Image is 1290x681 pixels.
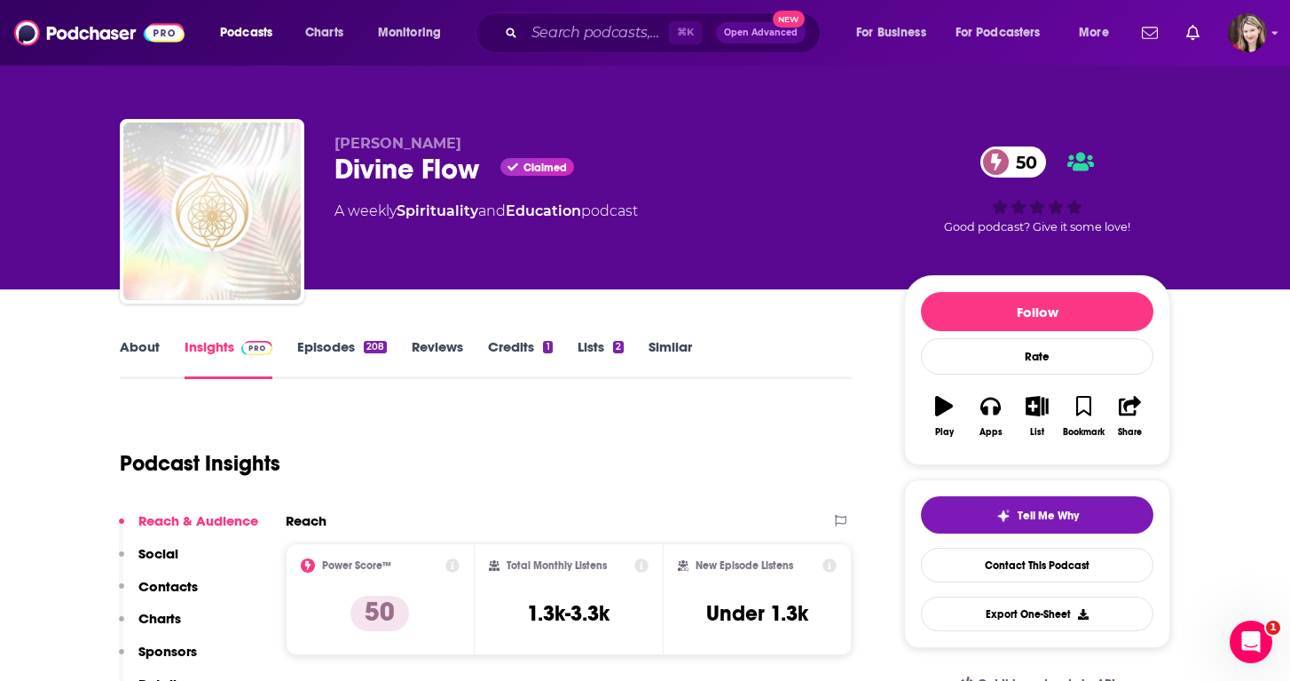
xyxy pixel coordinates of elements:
button: Open AdvancedNew [716,22,806,44]
div: Apps [979,427,1003,438]
p: Reach & Audience [138,512,258,529]
span: 50 [998,146,1046,178]
span: New [773,11,805,28]
button: open menu [366,19,464,47]
div: Play [935,427,954,438]
span: Open Advanced [724,28,798,37]
a: Contact This Podcast [921,548,1153,582]
div: A weekly podcast [334,201,638,222]
img: tell me why sparkle [996,509,1011,523]
button: Follow [921,292,1153,331]
div: 2 [613,341,624,353]
img: User Profile [1228,13,1267,52]
p: Sponsors [138,643,197,660]
button: Social [119,545,178,578]
button: Play [921,384,967,448]
button: Charts [119,610,181,643]
button: Share [1107,384,1153,448]
a: Education [506,202,581,219]
button: List [1014,384,1060,448]
img: Podchaser Pro [241,341,272,355]
div: Rate [921,338,1153,375]
h2: Reach [286,512,326,529]
button: Export One-Sheet [921,597,1153,631]
a: Similar [649,338,692,379]
div: Share [1118,427,1142,438]
a: InsightsPodchaser Pro [185,338,272,379]
a: Credits1 [488,338,552,379]
iframe: Intercom live chat [1230,621,1272,663]
button: open menu [944,19,1066,47]
p: Contacts [138,578,198,595]
a: Lists2 [578,338,624,379]
input: Search podcasts, credits, & more... [524,19,669,47]
button: tell me why sparkleTell Me Why [921,496,1153,534]
span: For Business [856,20,926,45]
a: 50 [980,146,1046,178]
img: Divine Flow [123,123,301,300]
h2: Power Score™ [322,559,391,572]
img: Podchaser - Follow, Share and Rate Podcasts [14,16,185,50]
span: Claimed [523,163,567,172]
p: 50 [350,596,409,631]
a: About [120,338,160,379]
h1: Podcast Insights [120,450,280,477]
span: Podcasts [220,20,272,45]
span: For Podcasters [956,20,1041,45]
span: Logged in as galaxygirl [1228,13,1267,52]
span: [PERSON_NAME] [334,135,461,152]
a: Show notifications dropdown [1179,18,1207,48]
button: open menu [844,19,948,47]
a: Reviews [412,338,463,379]
button: Apps [967,384,1013,448]
button: open menu [1066,19,1131,47]
span: More [1079,20,1109,45]
div: 50Good podcast? Give it some love! [904,135,1170,245]
button: Show profile menu [1228,13,1267,52]
button: open menu [208,19,295,47]
p: Social [138,545,178,562]
div: Search podcasts, credits, & more... [492,12,838,53]
span: Good podcast? Give it some love! [944,220,1130,234]
span: ⌘ K [669,21,702,44]
div: 1 [543,341,552,353]
a: Show notifications dropdown [1135,18,1165,48]
span: 1 [1266,621,1280,635]
button: Bookmark [1060,384,1106,448]
h2: New Episode Listens [696,559,793,572]
button: Contacts [119,578,198,611]
a: Episodes208 [297,338,387,379]
div: List [1030,427,1044,438]
button: Sponsors [119,643,197,676]
button: Reach & Audience [119,512,258,545]
span: Tell Me Why [1018,509,1079,523]
h3: Under 1.3k [706,600,808,627]
div: 208 [364,341,387,353]
span: and [478,202,506,219]
span: Charts [305,20,343,45]
h3: 1.3k-3.3k [527,600,610,627]
h2: Total Monthly Listens [507,559,607,572]
a: Spirituality [397,202,478,219]
a: Charts [294,19,354,47]
p: Charts [138,610,181,627]
span: Monitoring [378,20,441,45]
div: Bookmark [1063,427,1105,438]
